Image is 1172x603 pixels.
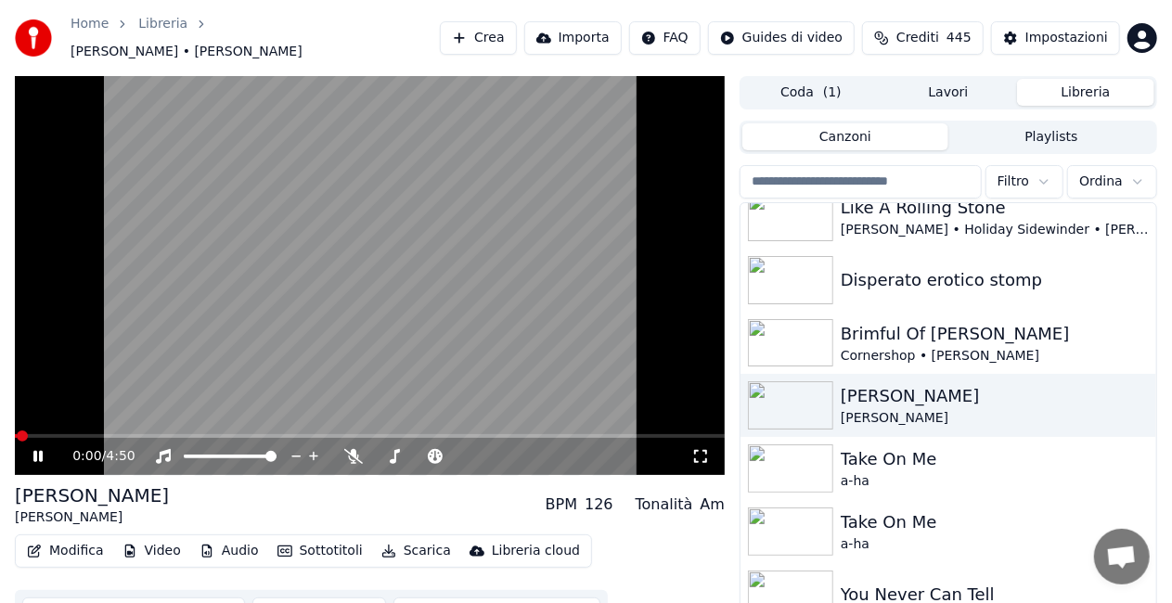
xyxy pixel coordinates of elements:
div: Tonalità [636,494,693,516]
span: [PERSON_NAME] • [PERSON_NAME] [71,43,303,61]
a: Libreria [138,15,187,33]
span: Ordina [1079,173,1123,191]
span: ( 1 ) [823,83,842,102]
button: Crea [440,21,516,55]
div: Cornershop • [PERSON_NAME] [841,347,1149,366]
span: 4:50 [106,447,135,466]
button: Playlists [948,123,1154,150]
button: Audio [192,538,266,564]
div: [PERSON_NAME] [841,383,1149,409]
span: Crediti [896,29,939,47]
button: Sottotitoli [270,538,370,564]
div: Disperato erotico stomp [841,267,1149,293]
div: [PERSON_NAME] • Holiday Sidewinder • [PERSON_NAME] • [PERSON_NAME] [841,221,1149,239]
nav: breadcrumb [71,15,440,61]
span: 445 [947,29,972,47]
div: a-ha [841,472,1149,491]
button: Scarica [374,538,458,564]
div: Am [700,494,725,516]
button: Coda [742,79,880,106]
div: Aprire la chat [1094,529,1150,584]
div: Impostazioni [1025,29,1108,47]
span: 0:00 [72,447,101,466]
button: Canzoni [742,123,948,150]
span: Filtro [998,173,1029,191]
button: Libreria [1017,79,1154,106]
div: Libreria cloud [492,542,580,560]
button: Crediti445 [862,21,984,55]
button: Importa [524,21,622,55]
div: [PERSON_NAME] [15,508,169,527]
div: Take On Me [841,446,1149,472]
button: Impostazioni [991,21,1120,55]
button: FAQ [629,21,701,55]
img: youka [15,19,52,57]
div: Take On Me [841,509,1149,535]
a: Home [71,15,109,33]
button: Video [115,538,188,564]
div: 126 [585,494,613,516]
div: Like A Rolling Stone [841,195,1149,221]
button: Guides di video [708,21,855,55]
div: [PERSON_NAME] [15,482,169,508]
div: / [72,447,117,466]
div: [PERSON_NAME] [841,409,1149,428]
div: Brimful Of [PERSON_NAME] [841,321,1149,347]
div: a-ha [841,535,1149,554]
button: Lavori [880,79,1017,106]
button: Modifica [19,538,111,564]
div: BPM [546,494,577,516]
